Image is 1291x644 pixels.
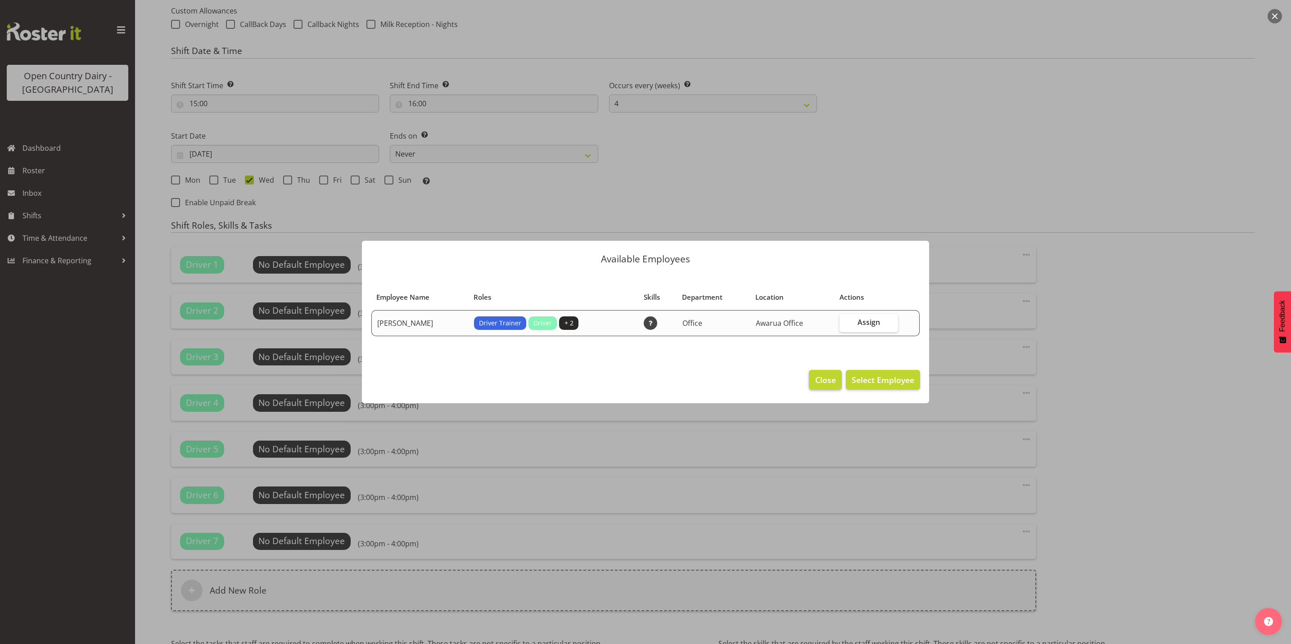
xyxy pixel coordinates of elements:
[852,374,914,385] span: Select Employee
[682,292,745,302] div: Department
[564,318,573,328] span: + 2
[479,318,521,328] span: Driver Trainer
[371,254,920,264] p: Available Employees
[533,318,552,328] span: Driver
[756,318,803,328] span: Awarua Office
[858,318,880,327] span: Assign
[1278,300,1286,332] span: Feedback
[376,292,463,302] div: Employee Name
[371,310,469,336] td: [PERSON_NAME]
[474,292,633,302] div: Roles
[1264,617,1273,626] img: help-xxl-2.png
[1274,291,1291,352] button: Feedback - Show survey
[682,318,702,328] span: Office
[815,374,836,386] span: Close
[840,292,898,302] div: Actions
[809,370,841,390] button: Close
[846,370,920,390] button: Select Employee
[755,292,829,302] div: Location
[644,292,672,302] div: Skills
